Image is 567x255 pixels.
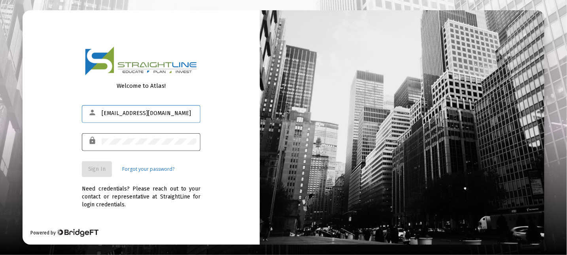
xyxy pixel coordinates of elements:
[82,82,200,90] div: Welcome to Atlas!
[122,165,174,173] a: Forgot your password?
[57,229,98,237] img: Bridge Financial Technology Logo
[88,136,98,145] mat-icon: lock
[88,166,106,172] span: Sign In
[82,177,200,209] div: Need credentials? Please reach out to your contact or representative at StraightLine for login cr...
[82,161,112,177] button: Sign In
[102,110,197,117] input: Email or Username
[88,108,98,117] mat-icon: person
[30,229,98,237] div: Powered by
[85,46,197,76] img: Logo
